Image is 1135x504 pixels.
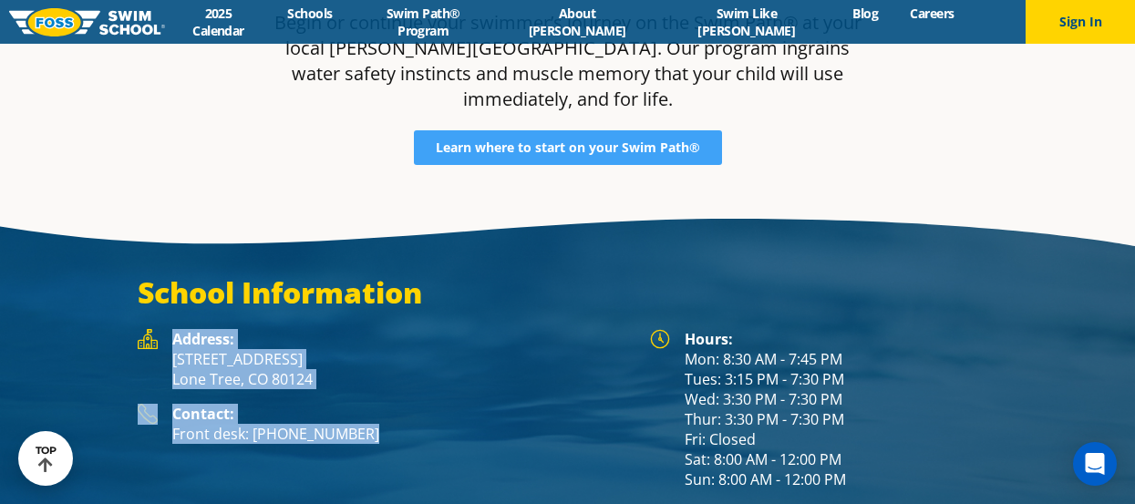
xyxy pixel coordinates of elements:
a: Swim Path® Program [348,5,498,39]
p: [STREET_ADDRESS] Lone Tree, CO 80124 [172,349,632,389]
img: Foss Location Contact [138,404,158,425]
a: Swim Like [PERSON_NAME] [656,5,837,39]
a: Learn where to start on your Swim Path® [414,130,722,165]
span: at your local [PERSON_NAME][GEOGRAPHIC_DATA]. Our program ingrains water safety instincts and mus... [285,10,862,111]
div: TOP [36,445,57,473]
a: About [PERSON_NAME] [498,5,656,39]
span: Learn where to start on your Swim Path® [436,141,700,154]
a: Blog [837,5,894,22]
a: Careers [894,5,970,22]
p: Front desk: [PHONE_NUMBER] [172,424,632,444]
a: Schools [272,5,348,22]
img: Foss Location Address [138,329,158,349]
strong: Contact: [172,404,234,424]
strong: Address: [172,329,234,349]
img: FOSS Swim School Logo [9,8,165,36]
div: Mon: 8:30 AM - 7:45 PM Tues: 3:15 PM - 7:30 PM Wed: 3:30 PM - 7:30 PM Thur: 3:30 PM - 7:30 PM Fri... [685,329,998,489]
div: Open Intercom Messenger [1073,442,1117,486]
h3: School Information [138,274,998,311]
strong: Hours: [685,329,733,349]
img: Foss Location Hours [650,329,670,349]
a: 2025 Calendar [165,5,272,39]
